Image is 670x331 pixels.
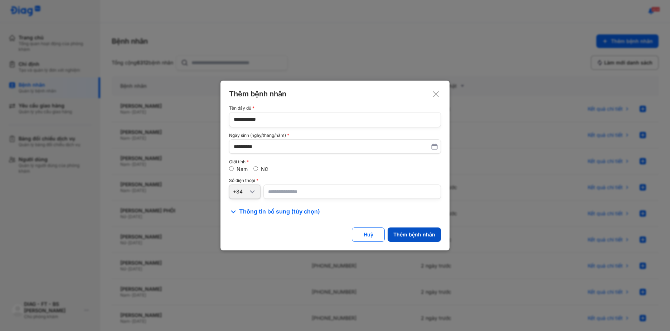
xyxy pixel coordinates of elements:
[261,166,268,172] label: Nữ
[393,231,435,238] div: Thêm bệnh nhân
[388,227,441,242] button: Thêm bệnh nhân
[229,159,441,164] div: Giới tính
[229,106,441,111] div: Tên đầy đủ
[239,207,320,216] span: Thông tin bổ sung (tùy chọn)
[229,89,441,99] div: Thêm bệnh nhân
[352,227,385,242] button: Huỷ
[229,178,441,183] div: Số điện thoại
[237,166,248,172] label: Nam
[233,188,248,195] div: +84
[229,133,441,138] div: Ngày sinh (ngày/tháng/năm)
